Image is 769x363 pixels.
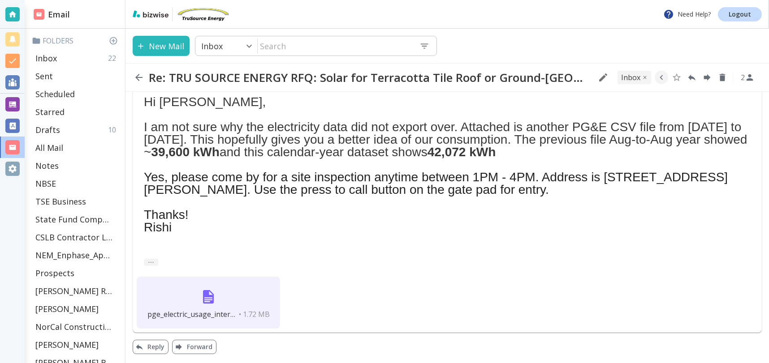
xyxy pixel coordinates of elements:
[32,192,121,210] div: TSE Business
[108,53,120,63] p: 22
[34,9,44,20] img: DashboardSidebarEmail.svg
[35,71,53,81] p: Sent
[239,309,270,319] span: • 1.72 MB
[35,89,75,99] p: Scheduled
[35,160,59,171] p: Notes
[32,175,121,192] div: NBSE
[32,300,121,318] div: [PERSON_NAME]
[35,286,112,296] p: [PERSON_NAME] Residence
[685,71,699,84] button: Reply
[176,7,230,21] img: TruSource Energy, Inc.
[35,53,57,64] p: Inbox
[32,210,121,228] div: State Fund Compensation
[621,73,640,82] p: INBOX
[32,36,121,46] p: Folders
[741,73,745,82] p: 2
[35,250,112,261] p: NEM_Enphase_Applications
[108,125,120,135] p: 10
[32,139,121,157] div: All Mail
[35,232,112,243] p: CSLB Contractor License
[32,318,121,336] div: NorCal Construction
[32,121,121,139] div: Drafts10
[718,7,762,21] a: Logout
[32,157,121,175] div: Notes
[32,264,121,282] div: Prospects
[172,340,216,354] button: Forward
[32,85,121,103] div: Scheduled
[147,309,237,319] span: pge_electric_usage_interval_data_Service 2_2_2024-01-01_to_[DATE].csv
[35,196,86,207] p: TSE Business
[201,41,223,51] p: Inbox
[35,178,56,189] p: NBSE
[32,282,121,300] div: [PERSON_NAME] Residence
[35,214,112,225] p: State Fund Compensation
[32,103,121,121] div: Starred
[729,11,751,17] p: Logout
[700,71,714,84] button: Forward
[35,107,65,117] p: Starred
[32,246,121,264] div: NEM_Enphase_Applications
[35,339,99,350] p: [PERSON_NAME]
[663,9,711,20] p: Need Help?
[35,268,74,278] p: Prospects
[35,303,99,314] p: [PERSON_NAME]
[32,228,121,246] div: CSLB Contractor License
[35,321,112,332] p: NorCal Construction
[133,36,190,56] button: New Mail
[716,71,729,84] button: Delete
[32,49,121,67] div: Inbox22
[133,10,168,17] img: bizwise
[32,67,121,85] div: Sent
[737,67,758,88] button: See Participants
[35,142,63,153] p: All Mail
[133,340,168,354] button: Reply
[32,336,121,354] div: [PERSON_NAME]
[35,124,60,135] p: Drafts
[34,9,70,21] h2: Email
[258,37,412,55] input: Search
[149,70,591,85] h2: Re: TRU SOURCE ENERGY RFQ: Solar for Terracotta Tile Roof or Ground-[GEOGRAPHIC_DATA] – [GEOGRAPH...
